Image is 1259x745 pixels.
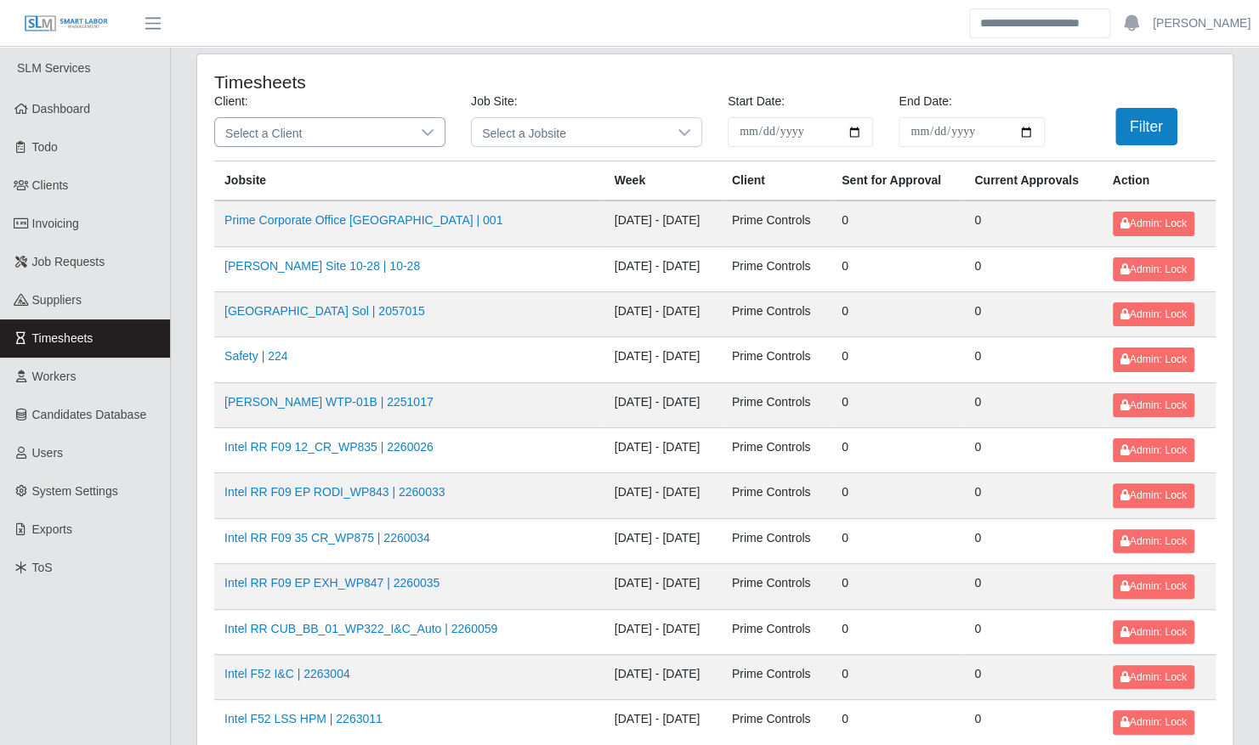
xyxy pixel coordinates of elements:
[32,408,147,421] span: Candidates Database
[604,291,722,336] td: [DATE] - [DATE]
[604,473,722,518] td: [DATE] - [DATE]
[831,428,964,473] td: 0
[604,246,722,291] td: [DATE] - [DATE]
[224,395,434,409] a: [PERSON_NAME] WTP-01B | 2251017
[831,700,964,745] td: 0
[1113,257,1194,281] button: Admin: Lock
[32,522,72,536] span: Exports
[722,382,831,427] td: Prime Controls
[1103,161,1216,201] th: Action
[1120,716,1187,728] span: Admin: Lock
[224,667,350,680] a: Intel F52 I&C | 2263004
[831,564,964,609] td: 0
[604,428,722,473] td: [DATE] - [DATE]
[1153,14,1250,32] a: [PERSON_NAME]
[1113,212,1194,235] button: Admin: Lock
[722,609,831,654] td: Prime Controls
[32,255,105,268] span: Job Requests
[1120,353,1187,365] span: Admin: Lock
[1120,626,1187,638] span: Admin: Lock
[722,518,831,563] td: Prime Controls
[831,200,964,246] td: 0
[964,246,1102,291] td: 0
[964,700,1102,745] td: 0
[604,518,722,563] td: [DATE] - [DATE]
[224,259,420,273] a: [PERSON_NAME] Site 10-28 | 10-28
[722,654,831,699] td: Prime Controls
[831,161,964,201] th: Sent for Approval
[472,118,667,146] span: Select a Jobsite
[224,213,502,227] a: Prime Corporate Office [GEOGRAPHIC_DATA] | 001
[1120,580,1187,592] span: Admin: Lock
[831,291,964,336] td: 0
[604,382,722,427] td: [DATE] - [DATE]
[32,561,53,574] span: ToS
[32,178,69,192] span: Clients
[32,217,79,230] span: Invoicing
[32,484,118,498] span: System Settings
[1113,529,1194,553] button: Admin: Lock
[964,291,1102,336] td: 0
[964,200,1102,246] td: 0
[964,473,1102,518] td: 0
[604,609,722,654] td: [DATE] - [DATE]
[214,161,604,201] th: Jobsite
[32,446,64,460] span: Users
[32,140,58,154] span: Todo
[1120,489,1187,501] span: Admin: Lock
[1120,263,1187,275] span: Admin: Lock
[964,518,1102,563] td: 0
[224,304,425,318] a: [GEOGRAPHIC_DATA] Sol | 2057015
[224,531,430,545] a: Intel RR F09 35 CR_WP875 | 2260034
[964,161,1102,201] th: Current Approvals
[831,246,964,291] td: 0
[969,8,1110,38] input: Search
[1120,217,1187,229] span: Admin: Lock
[604,700,722,745] td: [DATE] - [DATE]
[1120,444,1187,456] span: Admin: Lock
[224,712,383,725] a: Intel F52 LSS HPM | 2263011
[224,440,434,454] a: Intel RR F09 12_CR_WP835 | 2260026
[722,291,831,336] td: Prime Controls
[1115,108,1177,145] button: Filter
[1113,574,1194,598] button: Admin: Lock
[831,473,964,518] td: 0
[1120,535,1187,547] span: Admin: Lock
[1113,438,1194,462] button: Admin: Lock
[964,564,1102,609] td: 0
[1120,671,1187,683] span: Admin: Lock
[831,518,964,563] td: 0
[1113,483,1194,507] button: Admin: Lock
[831,654,964,699] td: 0
[1113,347,1194,371] button: Admin: Lock
[604,161,722,201] th: Week
[224,622,497,635] a: Intel RR CUB_BB_01_WP322_I&C_Auto | 2260059
[728,93,785,110] label: Start Date:
[1120,308,1187,320] span: Admin: Lock
[722,700,831,745] td: Prime Controls
[471,93,517,110] label: Job Site:
[964,382,1102,427] td: 0
[899,93,951,110] label: End Date:
[1113,665,1194,689] button: Admin: Lock
[32,331,94,345] span: Timesheets
[17,61,90,75] span: SLM Services
[604,200,722,246] td: [DATE] - [DATE]
[964,428,1102,473] td: 0
[831,382,964,427] td: 0
[1120,399,1187,411] span: Admin: Lock
[722,564,831,609] td: Prime Controls
[722,246,831,291] td: Prime Controls
[722,200,831,246] td: Prime Controls
[604,337,722,382] td: [DATE] - [DATE]
[722,337,831,382] td: Prime Controls
[32,102,91,116] span: Dashboard
[1113,393,1194,417] button: Admin: Lock
[831,609,964,654] td: 0
[224,576,440,590] a: Intel RR F09 EP EXH_WP847 | 2260035
[722,161,831,201] th: Client
[722,428,831,473] td: Prime Controls
[964,654,1102,699] td: 0
[1113,710,1194,734] button: Admin: Lock
[831,337,964,382] td: 0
